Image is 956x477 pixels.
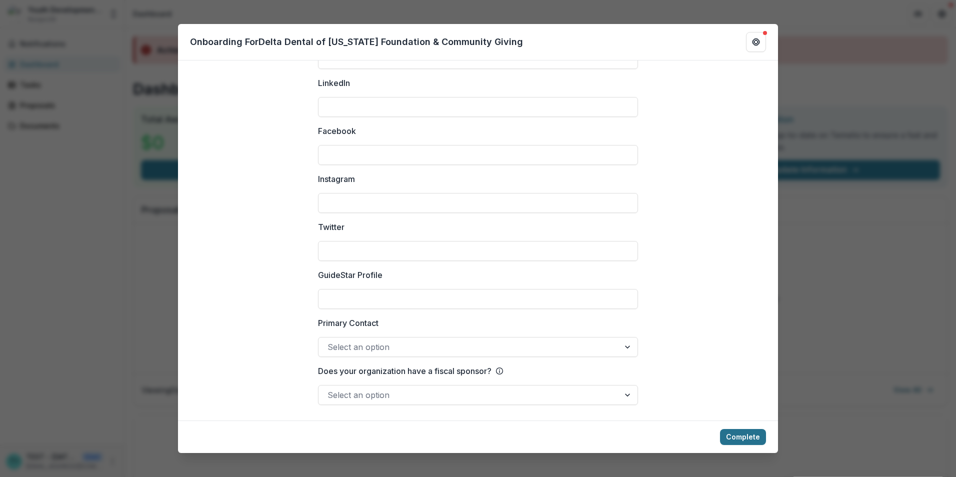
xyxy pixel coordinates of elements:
[318,269,382,281] p: GuideStar Profile
[318,125,356,137] p: Facebook
[190,35,523,48] p: Onboarding For Delta Dental of [US_STATE] Foundation & Community Giving
[318,365,491,377] p: Does your organization have a fiscal sponsor?
[318,317,378,329] p: Primary Contact
[318,221,344,233] p: Twitter
[720,429,766,445] button: Complete
[746,32,766,52] button: Get Help
[318,77,350,89] p: LinkedIn
[318,173,355,185] p: Instagram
